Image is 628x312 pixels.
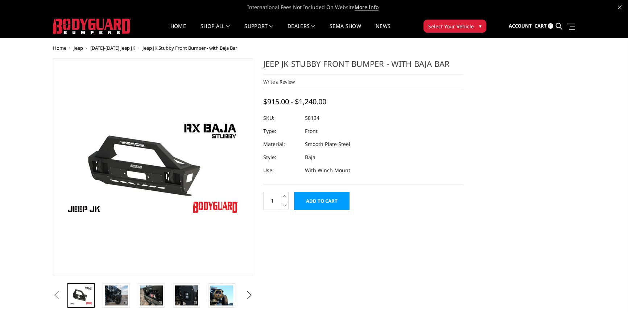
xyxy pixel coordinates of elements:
[90,45,135,51] a: [DATE]-[DATE] Jeep JK
[105,285,128,305] img: Front Stubby End Caps w/ Baja Bar (Lights & Winch Sold Separately)
[263,164,299,177] dt: Use:
[170,24,186,38] a: Home
[305,125,318,138] dd: Front
[210,285,233,305] img: Jeep JK Stubby Front Bumper - with Baja Bar
[305,138,350,151] dd: Smooth Plate Steel
[142,45,237,51] span: Jeep JK Stubby Front Bumper - with Baja Bar
[51,290,62,301] button: Previous
[305,151,315,164] dd: Baja
[263,78,295,85] a: Write a Review
[175,285,198,305] img: Stubby End Cap w/ optional Light Cutout (Lights Sold Separately)
[263,97,326,106] span: $915.00 - $1,240.00
[548,23,553,29] span: 0
[288,24,315,38] a: Dealers
[201,24,230,38] a: shop all
[244,24,273,38] a: Support
[424,20,486,33] button: Select Your Vehicle
[53,19,131,34] img: BODYGUARD BUMPERS
[305,112,319,125] dd: 58134
[428,23,474,30] span: Select Your Vehicle
[74,45,83,51] a: Jeep
[509,23,532,29] span: Account
[244,290,255,301] button: Next
[263,58,463,74] h1: Jeep JK Stubby Front Bumper - with Baja Bar
[376,24,391,38] a: News
[263,151,299,164] dt: Style:
[53,58,253,276] a: Jeep JK Stubby Front Bumper - with Baja Bar
[263,138,299,151] dt: Material:
[534,23,547,29] span: Cart
[70,285,92,305] img: Jeep JK Stubby Front Bumper - with Baja Bar
[263,125,299,138] dt: Type:
[62,116,244,218] img: Jeep JK Stubby Front Bumper - with Baja Bar
[534,16,553,36] a: Cart 0
[330,24,361,38] a: SEMA Show
[140,285,163,305] img: Front Stubby End Caps w/ Baja Bar (Lights & Winch Sold Separately)
[294,192,350,210] input: Add to Cart
[355,4,379,11] a: More Info
[479,22,482,30] span: ▾
[263,112,299,125] dt: SKU:
[509,16,532,36] a: Account
[305,164,350,177] dd: With Winch Mount
[53,45,66,51] a: Home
